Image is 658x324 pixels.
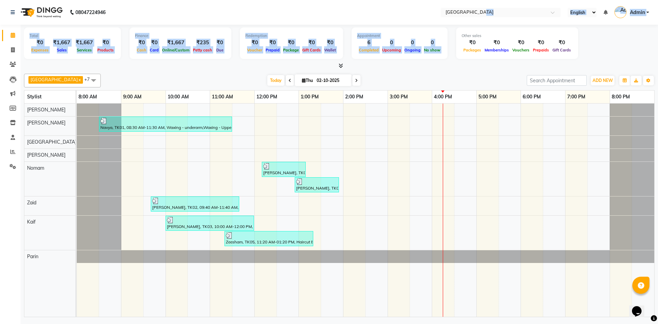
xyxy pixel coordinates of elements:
[357,48,380,52] span: Completed
[148,48,160,52] span: Card
[78,77,81,82] a: x
[255,92,279,102] a: 12:00 PM
[565,92,587,102] a: 7:00 PM
[135,33,226,39] div: Finance
[403,48,422,52] span: Ongoing
[462,39,483,47] div: ₹0
[160,39,191,47] div: ₹1,667
[73,39,96,47] div: ₹1,667
[245,39,264,47] div: ₹0
[357,33,442,39] div: Appointment
[531,48,551,52] span: Prepaids
[27,253,38,260] span: Parin
[55,48,69,52] span: Sales
[166,92,191,102] a: 10:00 AM
[593,78,613,83] span: ADD NEW
[215,48,225,52] span: Due
[191,48,214,52] span: Petty cash
[84,76,95,82] span: +7
[245,48,264,52] span: Voucher
[160,48,191,52] span: Online/Custom
[380,39,403,47] div: 0
[299,92,320,102] a: 1:00 PM
[214,39,226,47] div: ₹0
[483,48,511,52] span: Memberships
[27,107,65,113] span: [PERSON_NAME]
[151,197,239,211] div: [PERSON_NAME], TK02, 09:40 AM-11:40 AM, Haircut By Stylist - Men,Haircut By Stylist - [PERSON_NAM...
[432,92,454,102] a: 4:00 PM
[531,39,551,47] div: ₹0
[315,75,349,86] input: 2025-10-02
[210,92,235,102] a: 11:00 AM
[551,39,573,47] div: ₹0
[27,165,44,171] span: Nomam
[511,39,531,47] div: ₹0
[422,39,442,47] div: 0
[31,77,78,82] span: [GEOGRAPHIC_DATA]
[100,118,231,131] div: Navya, TK01, 08:30 AM-11:30 AM, Waxing - underarm,Waxing - Upperlips,Threading Services - Eyebrows
[301,48,322,52] span: Gift Cards
[27,120,65,126] span: [PERSON_NAME]
[27,200,36,206] span: Zaid
[96,39,115,47] div: ₹0
[343,92,365,102] a: 2:00 PM
[135,48,148,52] span: Cash
[121,92,143,102] a: 9:00 AM
[27,139,76,145] span: [GEOGRAPHIC_DATA]
[225,232,313,245] div: Zeesham, TK05, 11:20 AM-01:20 PM, Haircut By Stylist - Men,Haircut By Stylist - [PERSON_NAME] trim
[462,33,573,39] div: Other sales
[27,152,65,158] span: [PERSON_NAME]
[75,3,106,22] b: 08047224946
[166,217,253,230] div: [PERSON_NAME], TK03, 10:00 AM-12:00 PM, Haircut By Stylist - Men,Haircut By Stylist - [PERSON_NAM...
[388,92,410,102] a: 3:00 PM
[483,39,511,47] div: ₹0
[380,48,403,52] span: Upcoming
[357,39,380,47] div: 6
[301,39,322,47] div: ₹0
[148,39,160,47] div: ₹0
[27,94,41,100] span: Stylist
[629,297,651,317] iframe: chat widget
[27,219,36,225] span: Kaif
[264,48,281,52] span: Prepaid
[322,39,338,47] div: ₹0
[29,39,50,47] div: ₹0
[75,48,94,52] span: Services
[96,48,115,52] span: Products
[281,48,301,52] span: Package
[281,39,301,47] div: ₹0
[477,92,498,102] a: 5:00 PM
[50,39,73,47] div: ₹1,667
[300,78,315,83] span: Thu
[403,39,422,47] div: 0
[322,48,338,52] span: Wallet
[511,48,531,52] span: Vouchers
[135,39,148,47] div: ₹0
[527,75,587,86] input: Search Appointment
[17,3,64,22] img: logo
[551,48,573,52] span: Gift Cards
[422,48,442,52] span: No show
[462,48,483,52] span: Packages
[264,39,281,47] div: ₹0
[77,92,99,102] a: 8:00 AM
[610,92,632,102] a: 8:00 PM
[267,75,284,86] span: Today
[29,48,50,52] span: Expenses
[191,39,214,47] div: ₹235
[245,33,338,39] div: Redemption
[521,92,543,102] a: 6:00 PM
[29,33,115,39] div: Total
[263,163,305,176] div: [PERSON_NAME], TK04, 12:10 PM-01:10 PM, Haircut By Stylist - [PERSON_NAME] trim
[630,9,645,16] span: Admin
[591,76,614,85] button: ADD NEW
[614,6,626,18] img: Admin
[295,178,338,191] div: [PERSON_NAME], TK06, 12:55 PM-01:55 PM, Haircut By Stylist - [PERSON_NAME] trim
